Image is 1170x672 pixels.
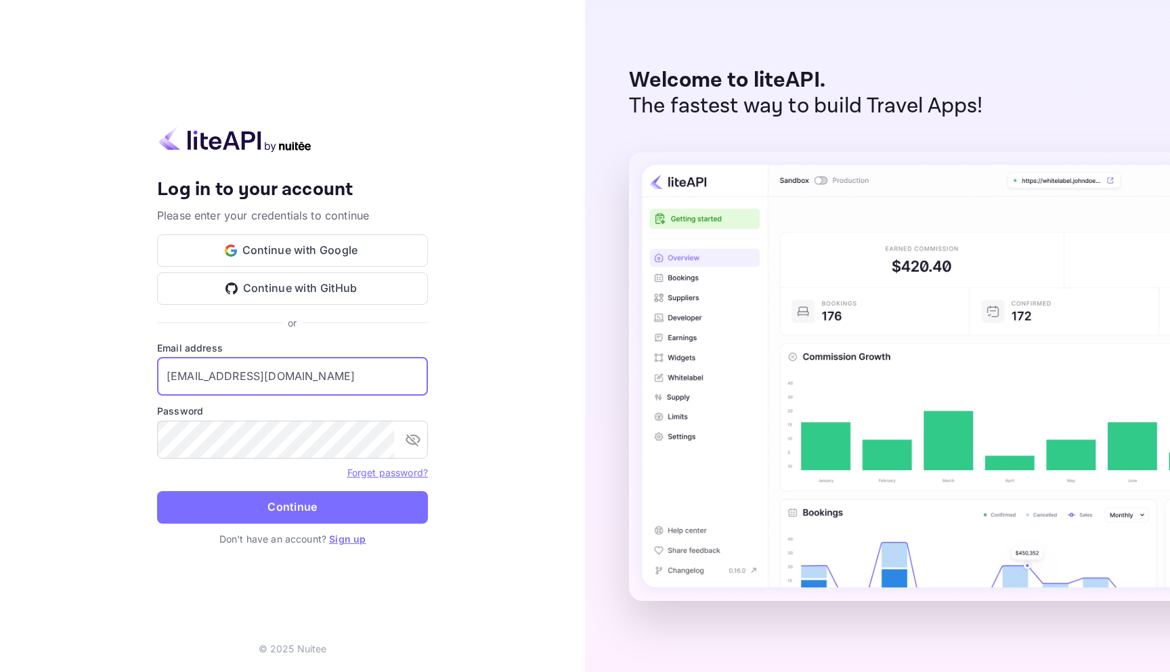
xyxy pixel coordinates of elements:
[259,642,327,656] p: © 2025 Nuitee
[288,316,297,330] p: or
[157,207,428,224] p: Please enter your credentials to continue
[399,426,427,453] button: toggle password visibility
[629,68,983,93] p: Welcome to liteAPI.
[157,491,428,524] button: Continue
[157,358,428,396] input: Enter your email address
[157,272,428,305] button: Continue with GitHub
[157,404,428,418] label: Password
[629,93,983,119] p: The fastest way to build Travel Apps!
[157,126,313,152] img: liteapi
[157,234,428,267] button: Continue with Google
[157,178,428,202] h4: Log in to your account
[329,533,366,545] a: Sign up
[157,532,428,546] p: Don't have an account?
[347,465,428,479] a: Forget password?
[347,467,428,478] a: Forget password?
[157,341,428,355] label: Email address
